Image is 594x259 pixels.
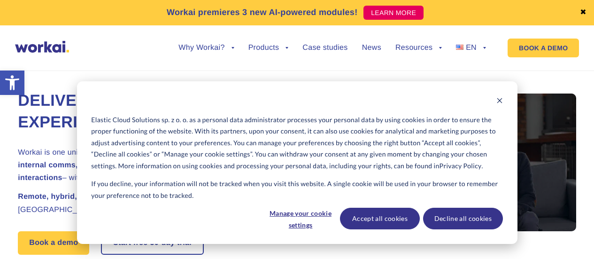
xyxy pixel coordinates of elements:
a: Products [248,44,289,52]
a: ✖ [580,9,586,16]
div: Cookie banner [77,81,517,244]
button: Decline all cookies [423,208,503,229]
button: Dismiss cookie banner [496,96,503,108]
p: Elastic Cloud Solutions sp. z o. o. as a personal data administrator processes your personal data... [91,114,502,172]
a: Why Workai? [178,44,234,52]
a: Case studies [302,44,347,52]
h2: – great digital employee experience happens in [GEOGRAPHIC_DATA]. [18,190,309,216]
button: Manage your cookie settings [264,208,337,229]
a: LEARN MORE [363,6,424,20]
h1: Delivering Productive Digital Experiences for Employees [18,90,309,133]
a: Privacy Policy [440,160,482,172]
p: Workai premieres 3 new AI-powered modules! [167,6,358,19]
span: EN [466,44,477,52]
a: News [362,44,381,52]
a: Resources [395,44,442,52]
h2: Workai is one unified communication platform that helps you conduct – with no IT skills needed. [18,146,309,185]
strong: personalized internal comms, improve employee engagement, and measure all interactions [18,149,304,182]
a: BOOK A DEMO [508,39,579,57]
button: Accept all cookies [340,208,420,229]
p: If you decline, your information will not be tracked when you visit this website. A single cookie... [91,178,502,201]
a: Book a demo [18,231,89,255]
strong: Remote, hybrid, or onsite [18,193,112,201]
